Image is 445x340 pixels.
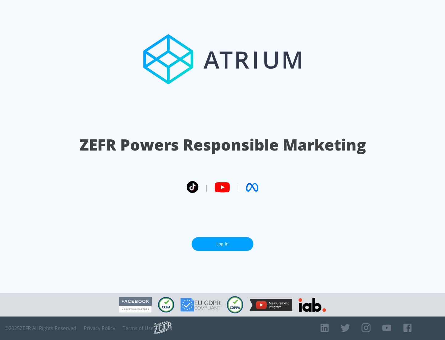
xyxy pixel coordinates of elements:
img: YouTube Measurement Program [249,299,292,311]
img: Facebook Marketing Partner [119,297,152,313]
a: Privacy Policy [84,325,115,331]
img: GDPR Compliant [180,298,221,312]
img: IAB [299,298,326,312]
span: | [205,183,208,192]
img: COPPA Compliant [227,296,243,313]
a: Log In [192,237,253,251]
img: CCPA Compliant [158,297,174,312]
a: Terms of Use [123,325,154,331]
h1: ZEFR Powers Responsible Marketing [79,134,366,155]
span: | [236,183,240,192]
span: © 2025 ZEFR All Rights Reserved [5,325,76,331]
